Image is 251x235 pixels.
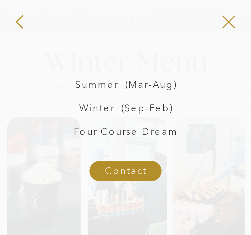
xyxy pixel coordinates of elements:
a: Winter (Sep-Feb) [64,102,187,116]
a: Summer (Mar-Aug) [64,78,187,93]
a: Contact [80,166,171,179]
a: Four Course Dream [64,126,187,140]
p: Septemer - February [36,78,146,94]
h1: Winter Menu [16,48,235,81]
